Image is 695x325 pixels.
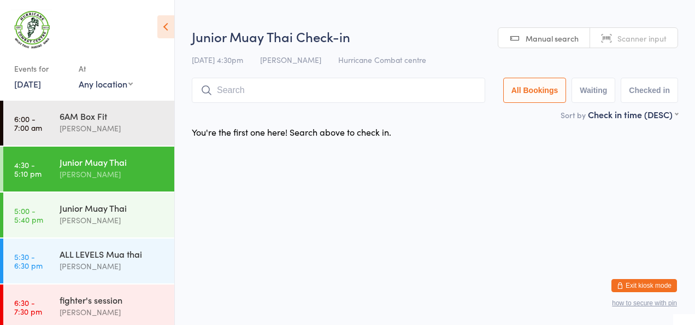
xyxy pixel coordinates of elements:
span: [PERSON_NAME] [260,54,321,65]
button: how to secure with pin [612,299,677,307]
time: 5:00 - 5:40 pm [14,206,43,224]
time: 4:30 - 5:10 pm [14,160,42,178]
label: Sort by [561,109,586,120]
a: 4:30 -5:10 pmJunior Muay Thai[PERSON_NAME] [3,147,174,191]
button: Exit kiosk mode [611,279,677,292]
button: Waiting [572,78,615,103]
div: You're the first one here! Search above to check in. [192,126,391,138]
span: [DATE] 4:30pm [192,54,243,65]
time: 5:30 - 6:30 pm [14,252,43,270]
a: 5:30 -6:30 pmALL LEVELS Mua thai[PERSON_NAME] [3,239,174,283]
div: fighter's session [60,294,165,306]
h2: Junior Muay Thai Check-in [192,27,678,45]
a: [DATE] [14,78,41,90]
span: Scanner input [617,33,667,44]
button: Checked in [621,78,678,103]
div: ALL LEVELS Mua thai [60,248,165,260]
div: 6AM Box Fit [60,110,165,122]
div: [PERSON_NAME] [60,168,165,181]
div: Check in time (DESC) [588,108,678,120]
span: Hurricane Combat centre [338,54,426,65]
span: Manual search [526,33,579,44]
div: [PERSON_NAME] [60,260,165,272]
div: Junior Muay Thai [60,202,165,214]
a: 6:00 -7:00 am6AM Box Fit[PERSON_NAME] [3,101,174,146]
input: Search [192,78,485,103]
div: At [79,60,133,78]
div: [PERSON_NAME] [60,306,165,318]
div: Events for [14,60,68,78]
div: [PERSON_NAME] [60,214,165,227]
div: [PERSON_NAME] [60,122,165,135]
div: Junior Muay Thai [60,156,165,168]
div: Any location [79,78,133,90]
a: 5:00 -5:40 pmJunior Muay Thai[PERSON_NAME] [3,193,174,237]
button: All Bookings [503,78,567,103]
time: 6:00 - 7:00 am [14,114,42,132]
time: 6:30 - 7:30 pm [14,298,42,316]
img: Hurricane Combat Centre [11,8,52,49]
